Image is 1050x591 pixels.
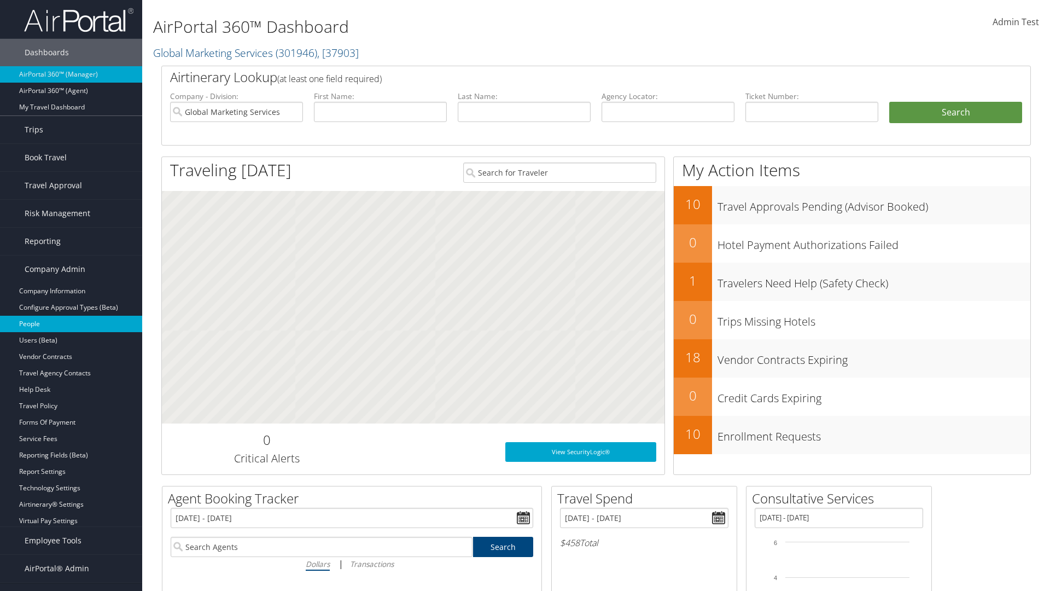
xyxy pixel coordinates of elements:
h2: 0 [674,310,712,328]
a: 0Hotel Payment Authorizations Failed [674,224,1030,263]
i: Dollars [306,559,330,569]
a: 18Vendor Contracts Expiring [674,339,1030,378]
h3: Enrollment Requests [717,424,1030,444]
h3: Credit Cards Expiring [717,385,1030,406]
span: Dashboards [25,39,69,66]
h2: Consultative Services [752,489,931,508]
a: 10Travel Approvals Pending (Advisor Booked) [674,186,1030,224]
span: (at least one field required) [277,73,382,85]
span: Travel Approval [25,172,82,199]
h2: Airtinerary Lookup [170,68,950,86]
h2: 10 [674,425,712,443]
h2: Agent Booking Tracker [168,489,541,508]
span: Company Admin [25,256,85,283]
h3: Travel Approvals Pending (Advisor Booked) [717,194,1030,215]
a: 0Credit Cards Expiring [674,378,1030,416]
span: , [ 37903 ] [317,45,359,60]
a: View SecurityLogic® [505,442,656,462]
h1: Traveling [DATE] [170,159,291,182]
h3: Critical Alerts [170,451,363,466]
h2: 0 [674,233,712,252]
h3: Vendor Contracts Expiring [717,347,1030,368]
tspan: 6 [774,540,777,546]
input: Search for Traveler [463,163,656,183]
h3: Hotel Payment Authorizations Failed [717,232,1030,253]
span: $458 [560,537,580,549]
a: 0Trips Missing Hotels [674,301,1030,339]
a: 1Travelers Need Help (Safety Check) [674,263,1030,301]
i: Transactions [350,559,394,569]
h1: My Action Items [674,159,1030,182]
h6: Total [560,537,728,549]
h2: 0 [170,431,363,449]
h3: Travelers Need Help (Safety Check) [717,270,1030,291]
span: AirPortal® Admin [25,555,89,582]
h2: 18 [674,348,712,367]
a: Search [473,537,534,557]
tspan: 4 [774,575,777,581]
span: Book Travel [25,144,67,171]
label: Last Name: [458,91,591,102]
a: Global Marketing Services [153,45,359,60]
h1: AirPortal 360™ Dashboard [153,15,744,38]
button: Search [889,102,1022,124]
label: Ticket Number: [745,91,878,102]
h2: Travel Spend [557,489,737,508]
div: | [171,557,533,571]
h2: 0 [674,386,712,405]
h2: 10 [674,195,712,213]
span: Reporting [25,228,61,255]
input: Search Agents [171,537,472,557]
label: Company - Division: [170,91,303,102]
img: airportal-logo.png [24,7,133,33]
h3: Trips Missing Hotels [717,309,1030,329]
span: Employee Tools [25,527,81,554]
label: Agency Locator: [602,91,734,102]
span: Admin Test [993,16,1039,28]
h2: 1 [674,271,712,290]
span: Risk Management [25,200,90,227]
span: Trips [25,116,43,143]
a: 10Enrollment Requests [674,416,1030,454]
a: Admin Test [993,5,1039,39]
label: First Name: [314,91,447,102]
span: ( 301946 ) [276,45,317,60]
